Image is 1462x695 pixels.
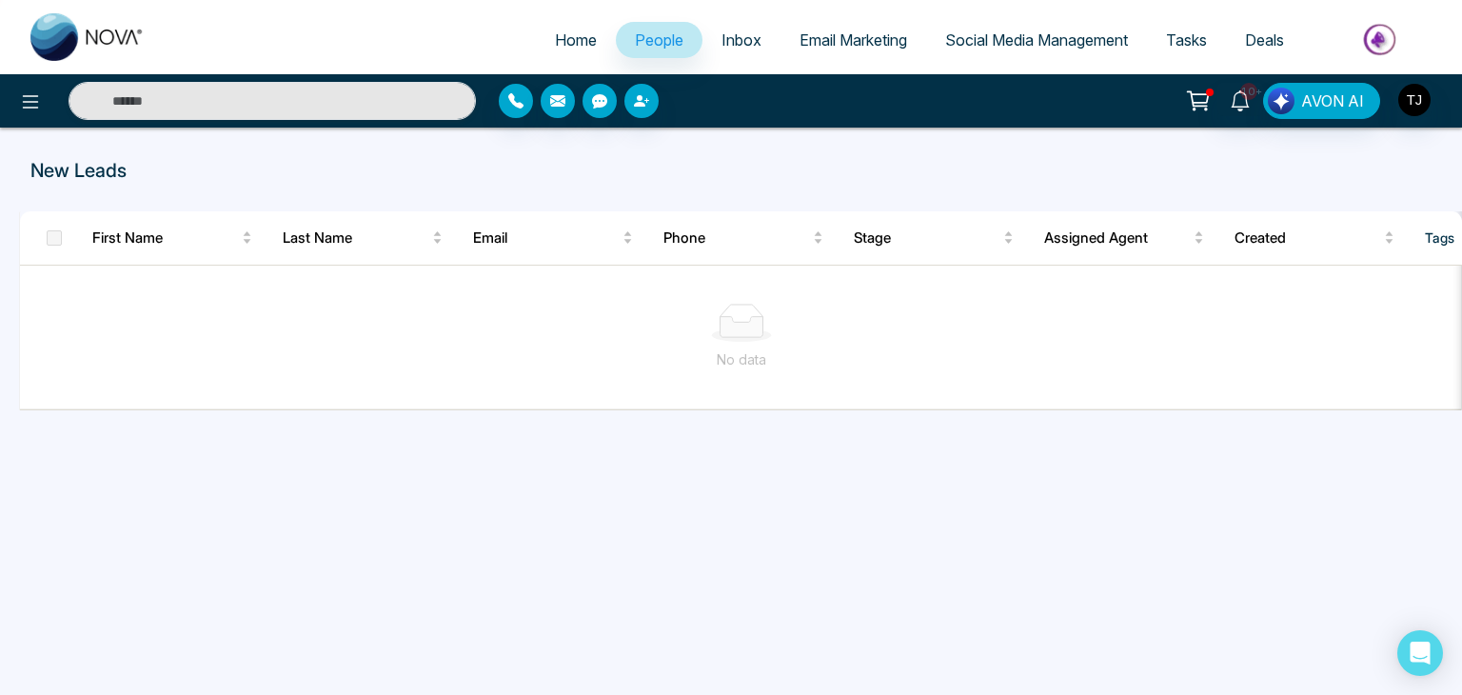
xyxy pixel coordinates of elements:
span: Email Marketing [800,30,907,50]
th: Email [458,211,648,265]
a: 10+ [1217,83,1263,116]
span: Inbox [721,30,761,50]
span: Assigned Agent [1044,227,1190,249]
a: People [616,22,702,58]
button: AVON AI [1263,83,1380,119]
a: Social Media Management [926,22,1147,58]
p: New Leads [30,156,957,185]
th: Phone [648,211,839,265]
span: First Name [92,227,238,249]
img: Nova CRM Logo [30,13,145,61]
span: People [635,30,683,50]
th: Assigned Agent [1029,211,1219,265]
img: Lead Flow [1268,88,1294,114]
img: User Avatar [1398,84,1431,116]
a: Deals [1226,22,1303,58]
th: First Name [77,211,267,265]
a: Home [536,22,616,58]
a: Inbox [702,22,780,58]
th: Created [1219,211,1410,265]
span: Tasks [1166,30,1207,50]
span: Phone [663,227,809,249]
div: Open Intercom Messenger [1397,630,1443,676]
span: Stage [854,227,999,249]
span: Social Media Management [945,30,1128,50]
span: Last Name [283,227,428,249]
span: Created [1235,227,1380,249]
span: 10+ [1240,83,1257,100]
th: Stage [839,211,1029,265]
span: Deals [1245,30,1284,50]
span: Home [555,30,597,50]
span: AVON AI [1301,89,1364,112]
div: No data [35,349,1448,370]
img: Market-place.gif [1313,18,1451,61]
a: Email Marketing [780,22,926,58]
a: Tasks [1147,22,1226,58]
th: Last Name [267,211,458,265]
span: Email [473,227,619,249]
